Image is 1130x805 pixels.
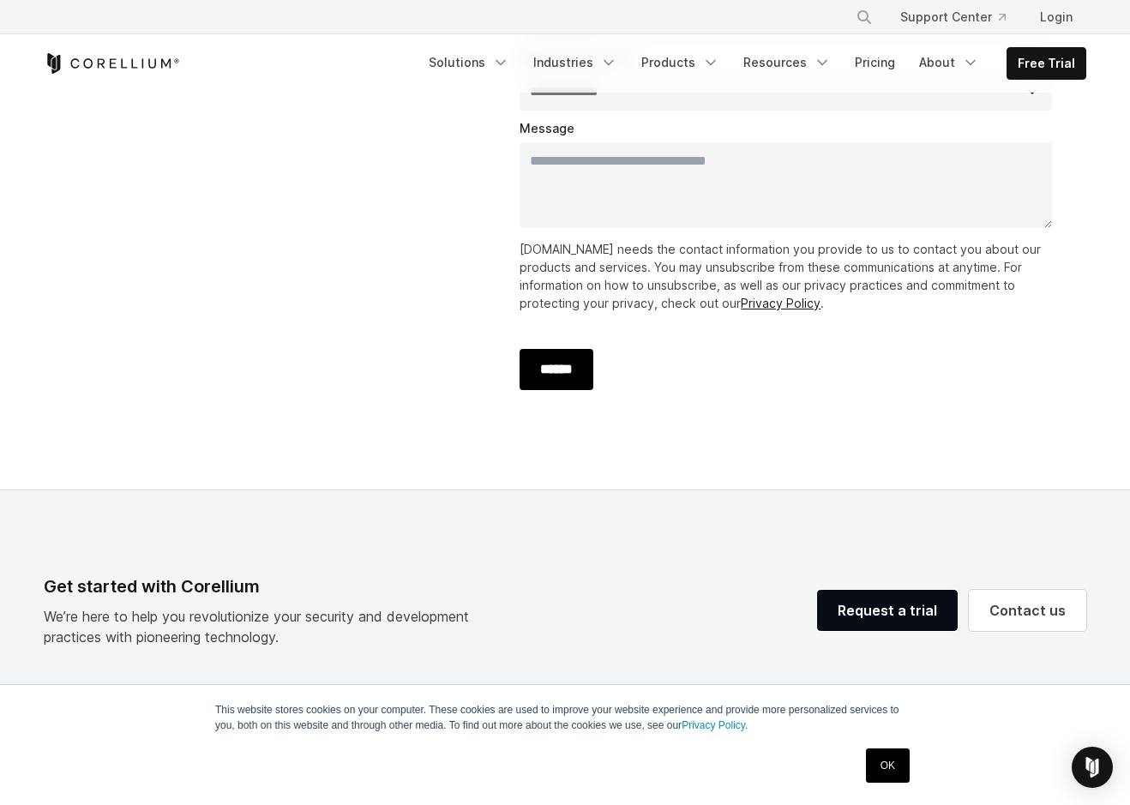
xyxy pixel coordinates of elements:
[835,2,1086,33] div: Navigation Menu
[418,47,520,78] a: Solutions
[523,47,628,78] a: Industries
[682,719,748,731] a: Privacy Policy.
[909,47,989,78] a: About
[817,590,958,631] a: Request a trial
[520,240,1059,312] p: [DOMAIN_NAME] needs the contact information you provide to us to contact you about our products a...
[418,47,1086,80] div: Navigation Menu
[44,574,483,599] div: Get started with Corellium
[44,606,483,647] p: We’re here to help you revolutionize your security and development practices with pioneering tech...
[969,590,1086,631] a: Contact us
[733,47,841,78] a: Resources
[215,702,915,733] p: This website stores cookies on your computer. These cookies are used to improve your website expe...
[849,2,880,33] button: Search
[844,47,905,78] a: Pricing
[631,47,730,78] a: Products
[866,748,910,783] a: OK
[887,2,1019,33] a: Support Center
[44,53,180,74] a: Corellium Home
[520,121,574,135] span: Message
[1007,48,1085,79] a: Free Trial
[1072,747,1113,788] div: Open Intercom Messenger
[741,296,820,310] a: Privacy Policy
[1026,2,1086,33] a: Login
